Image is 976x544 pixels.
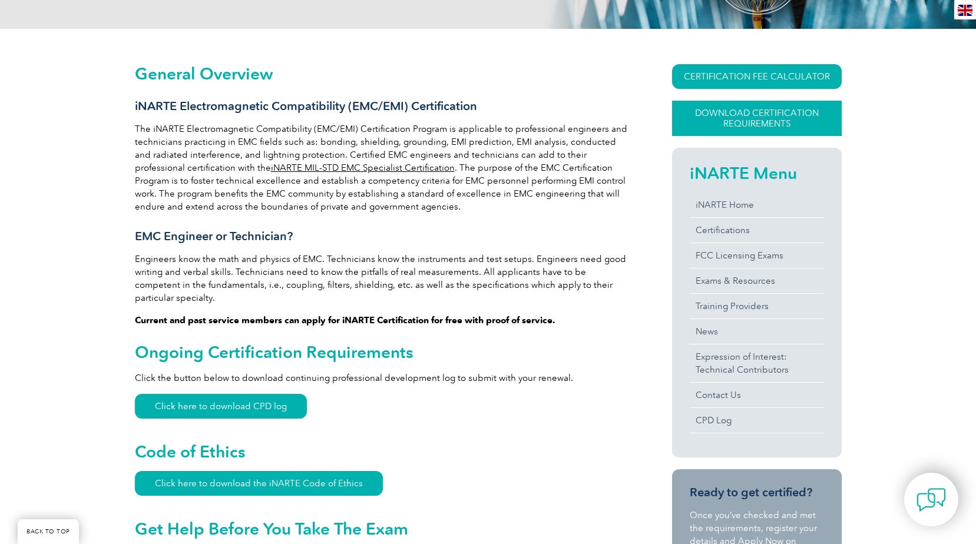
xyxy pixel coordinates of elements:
a: iNARTE MIL-STD EMC Specialist Certification [271,162,455,173]
h2: Ongoing Certification Requirements [135,343,630,361]
h3: iNARTE Electromagnetic Compatibility (EMC/EMI) Certification [135,99,630,114]
a: Certifications [690,218,824,243]
h2: Code of Ethics [135,442,630,461]
h2: Get Help Before You Take The Exam [135,519,630,538]
h2: iNARTE Menu [690,164,824,183]
img: en [958,5,972,16]
p: Engineers know the math and physics of EMC. Technicians know the instruments and test setups. Eng... [135,253,630,304]
h3: EMC Engineer or Technician? [135,229,630,244]
p: Click the button below to download continuing professional development log to submit with your re... [135,371,630,384]
a: Download Certification Requirements [672,101,842,136]
h3: Ready to get certified? [690,485,824,500]
a: BACK TO TOP [18,519,79,544]
a: Contact Us [690,383,824,407]
a: CPD Log [690,408,824,433]
a: Expression of Interest:Technical Contributors [690,344,824,382]
h2: General Overview [135,64,630,83]
a: News [690,319,824,344]
a: Click here to download the iNARTE Code of Ethics [135,471,383,496]
a: FCC Licensing Exams [690,243,824,268]
a: Exams & Resources [690,268,824,293]
img: contact-chat.png [917,485,946,515]
a: Training Providers [690,294,824,319]
p: The iNARTE Electromagnetic Compatibility (EMC/EMI) Certification Program is applicable to profess... [135,122,630,213]
strong: Current and past service members can apply for iNARTE Certification for free with proof of service. [135,315,555,326]
a: Click here to download CPD log [135,394,307,419]
a: CERTIFICATION FEE CALCULATOR [672,64,842,89]
a: iNARTE Home [690,193,824,217]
